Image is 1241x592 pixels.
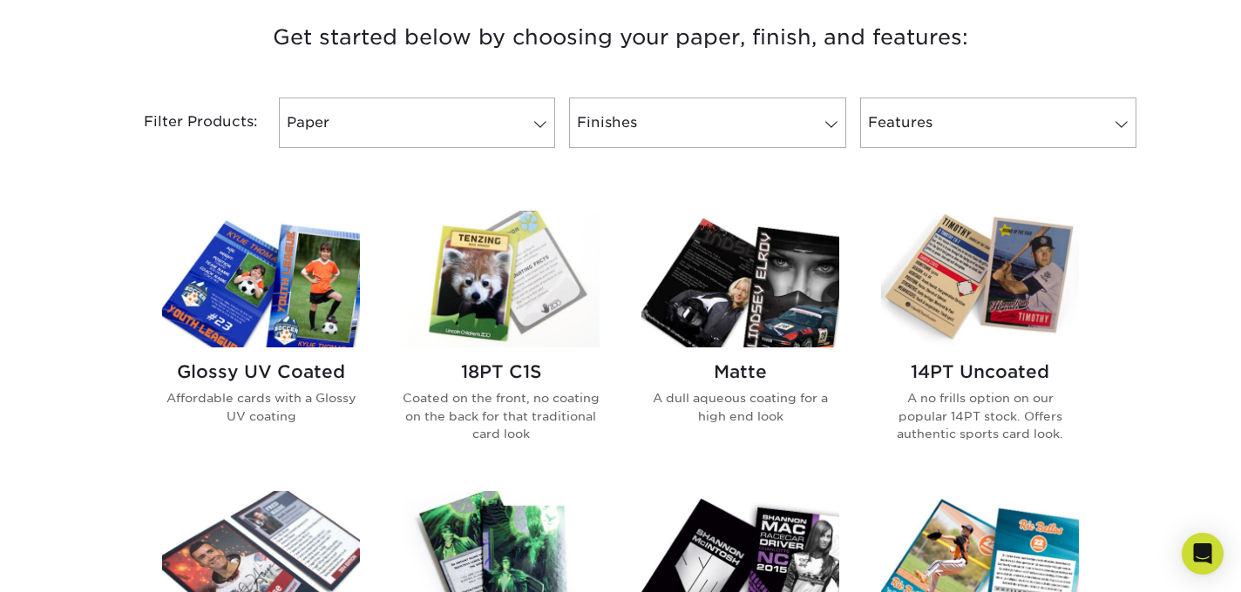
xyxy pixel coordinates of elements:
[402,211,600,470] a: 18PT C1S Trading Cards 18PT C1S Coated on the front, no coating on the back for that traditional ...
[162,361,360,382] h2: Glossy UV Coated
[4,539,148,586] iframe: Google Customer Reviews
[881,389,1079,442] p: A no frills option on our popular 14PT stock. Offers authentic sports card look.
[162,211,360,470] a: Glossy UV Coated Trading Cards Glossy UV Coated Affordable cards with a Glossy UV coating
[881,211,1079,470] a: 14PT Uncoated Trading Cards 14PT Uncoated A no frills option on our popular 14PT stock. Offers au...
[641,211,839,347] img: Matte Trading Cards
[402,361,600,382] h2: 18PT C1S
[641,361,839,382] h2: Matte
[641,211,839,470] a: Matte Trading Cards Matte A dull aqueous coating for a high end look
[402,389,600,442] p: Coated on the front, no coating on the back for that traditional card look
[402,211,600,347] img: 18PT C1S Trading Cards
[162,389,360,425] p: Affordable cards with a Glossy UV coating
[641,389,839,425] p: A dull aqueous coating for a high end look
[881,361,1079,382] h2: 14PT Uncoated
[162,211,360,347] img: Glossy UV Coated Trading Cards
[98,98,272,148] div: Filter Products:
[279,98,555,148] a: Paper
[1182,533,1224,575] div: Open Intercom Messenger
[881,211,1079,347] img: 14PT Uncoated Trading Cards
[569,98,845,148] a: Finishes
[860,98,1136,148] a: Features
